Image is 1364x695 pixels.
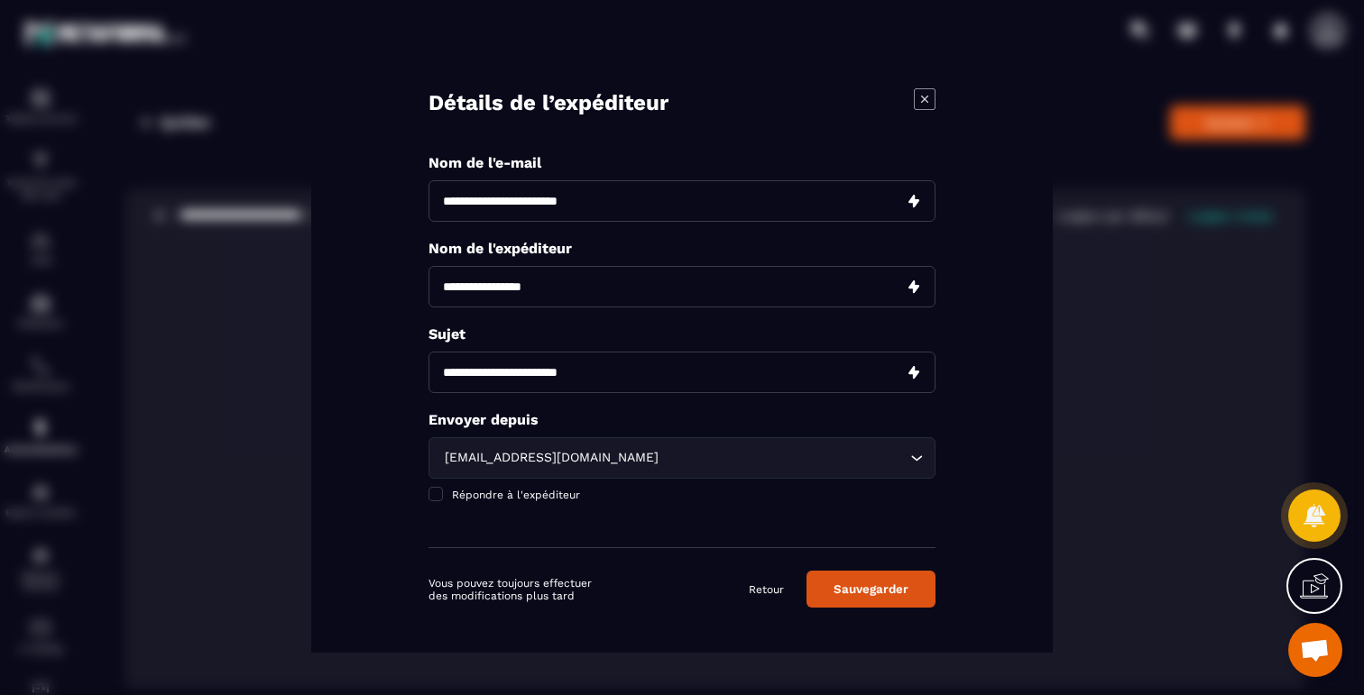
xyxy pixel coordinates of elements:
[429,88,668,118] h4: Détails de l’expéditeur
[440,448,662,468] span: [EMAIL_ADDRESS][DOMAIN_NAME]
[662,448,906,468] input: Search for option
[749,581,784,596] a: Retour
[429,154,935,171] p: Nom de l'e-mail
[429,240,935,257] p: Nom de l'expéditeur
[429,437,935,479] div: Search for option
[429,411,935,428] p: Envoyer depuis
[429,325,935,343] p: Sujet
[452,489,580,501] span: Répondre à l'expéditeur
[1288,623,1342,677] div: Ouvrir le chat
[806,571,935,608] button: Sauvegarder
[429,576,595,601] p: Vous pouvez toujours effectuer des modifications plus tard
